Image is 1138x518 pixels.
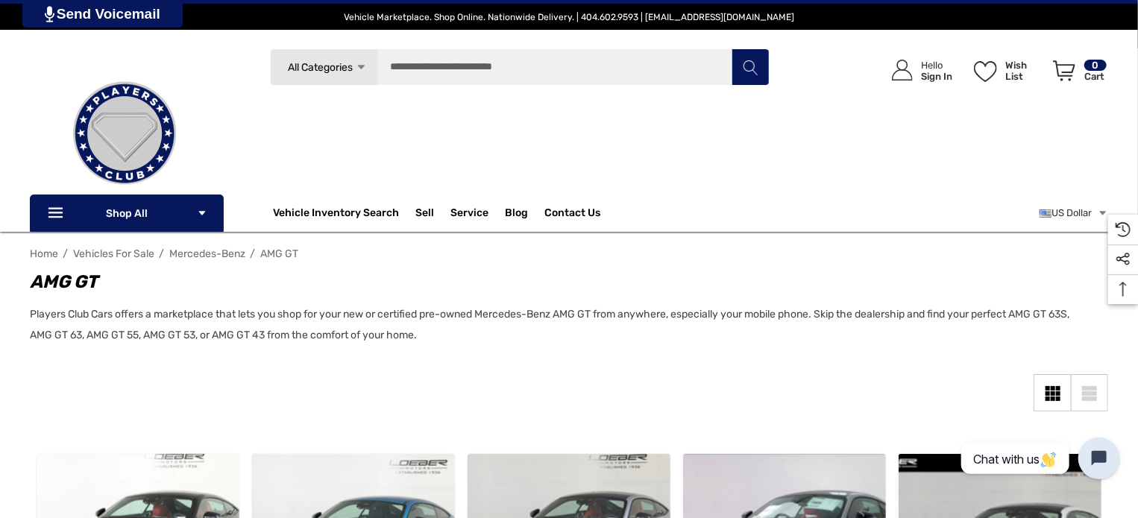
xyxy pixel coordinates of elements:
[732,48,769,86] button: Search
[505,206,528,223] a: Blog
[1034,374,1071,411] a: Grid View
[1084,71,1107,82] p: Cart
[344,12,794,22] span: Vehicle Marketplace. Shop Online. Nationwide Delivery. | 404.602.9593 | [EMAIL_ADDRESS][DOMAIN_NAME]
[1046,45,1108,103] a: Cart with 0 items
[30,241,1108,267] nav: Breadcrumb
[1108,282,1138,297] svg: Top
[875,45,960,96] a: Sign in
[921,60,952,71] p: Hello
[1005,60,1045,82] p: Wish List
[1116,252,1131,267] svg: Social Media
[260,247,298,260] a: AMG GT
[1053,60,1075,81] svg: Review Your Cart
[415,206,434,223] span: Sell
[30,268,1093,295] h1: AMG GT
[197,208,207,218] svg: Icon Arrow Down
[30,195,224,232] p: Shop All
[415,198,450,228] a: Sell
[30,304,1093,346] p: Players Club Cars offers a marketplace that lets you shop for your new or certified pre-owned Mer...
[1040,198,1108,228] a: USD
[169,247,245,260] a: Mercedes-Benz
[1116,222,1131,237] svg: Recently Viewed
[289,61,353,74] span: All Categories
[356,62,367,73] svg: Icon Arrow Down
[544,206,600,223] a: Contact Us
[270,48,378,86] a: All Categories Icon Arrow Down Icon Arrow Up
[45,6,54,22] img: PjwhLS0gR2VuZXJhdG9yOiBHcmF2aXQuaW8gLS0+PHN2ZyB4bWxucz0iaHR0cDovL3d3dy53My5vcmcvMjAwMC9zdmciIHhtb...
[46,205,69,222] svg: Icon Line
[974,61,997,82] svg: Wish List
[73,247,154,260] a: Vehicles For Sale
[273,206,399,223] a: Vehicle Inventory Search
[892,60,913,80] svg: Icon User Account
[450,206,488,223] a: Service
[921,71,952,82] p: Sign In
[30,247,58,260] a: Home
[967,45,1046,96] a: Wish List Wish List
[1084,60,1107,71] p: 0
[1071,374,1108,411] a: List View
[50,59,199,208] img: Players Club | Cars For Sale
